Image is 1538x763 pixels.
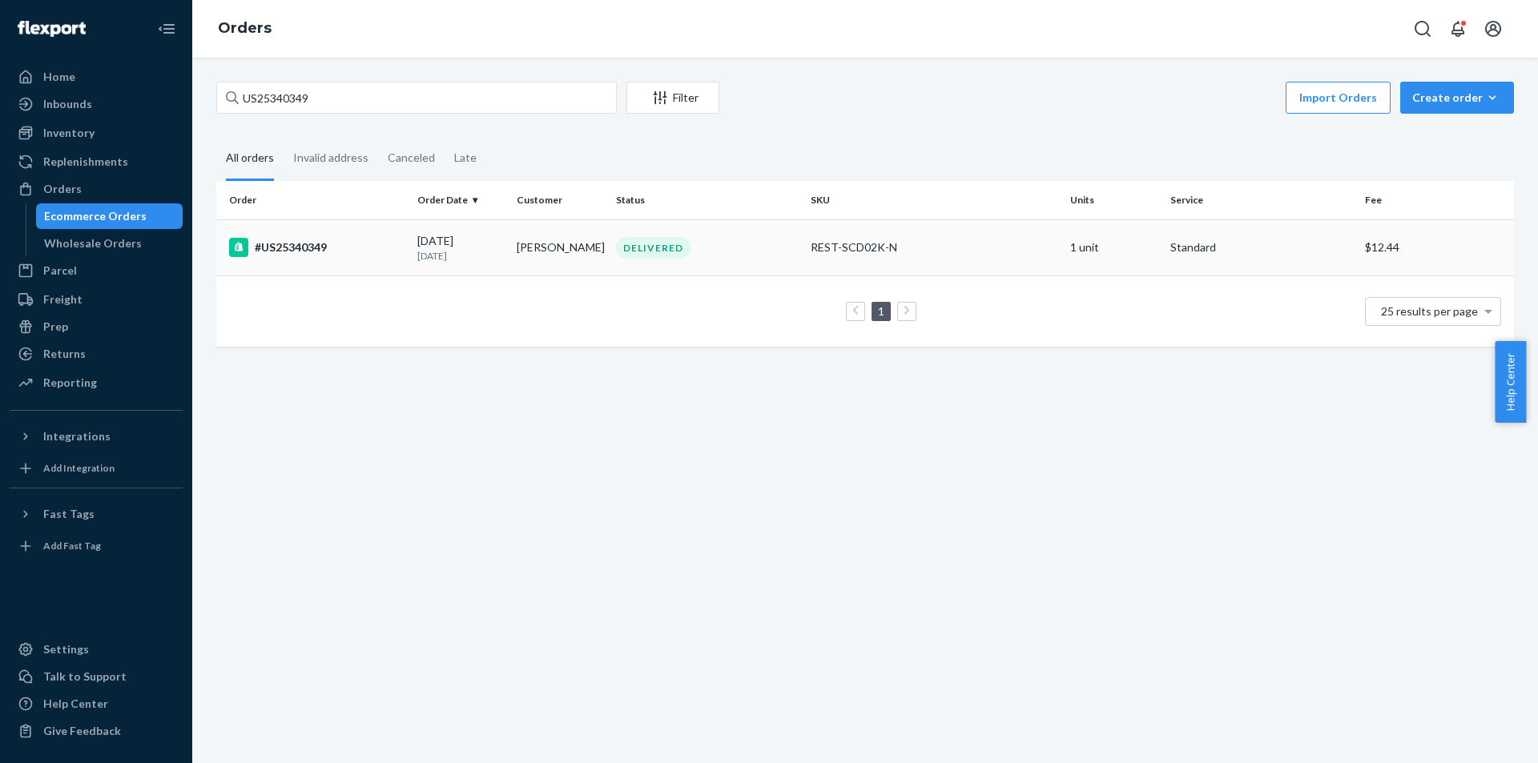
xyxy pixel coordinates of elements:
a: Inbounds [10,91,183,117]
div: Parcel [43,263,77,279]
span: 25 results per page [1381,304,1478,318]
button: Help Center [1495,341,1526,423]
div: Add Fast Tag [43,539,101,552]
a: Page 1 is your current page [875,304,888,318]
td: 1 unit [1064,219,1163,275]
a: Ecommerce Orders [36,203,183,229]
th: Order Date [411,181,510,219]
td: $12.44 [1359,219,1514,275]
ol: breadcrumbs [205,6,284,52]
div: Freight [43,291,83,307]
a: Add Fast Tag [10,533,183,559]
a: Inventory [10,120,183,146]
div: Fast Tags [43,506,95,522]
button: Integrations [10,424,183,449]
div: Returns [43,346,86,362]
div: Reporting [43,375,97,391]
a: Wholesale Orders [36,231,183,256]
div: Orders [43,181,82,197]
a: Home [10,64,183,90]
th: Fee [1359,181,1514,219]
p: [DATE] [417,249,504,263]
a: Talk to Support [10,664,183,689]
input: Search orders [216,82,617,114]
th: SKU [804,181,1064,219]
a: Parcel [10,258,183,283]
a: Returns [10,341,183,367]
button: Close Navigation [151,13,183,45]
div: Customer [517,193,603,207]
a: Orders [218,19,272,37]
a: Freight [10,287,183,312]
button: Filter [626,82,719,114]
div: Inbounds [43,96,92,112]
img: Flexport logo [18,21,86,37]
div: DELIVERED [616,237,690,259]
div: Home [43,69,75,85]
button: Open account menu [1477,13,1509,45]
div: Settings [43,641,89,657]
div: Create order [1412,90,1502,106]
th: Units [1064,181,1163,219]
a: Orders [10,176,183,202]
th: Order [216,181,411,219]
div: Help Center [43,696,108,712]
div: Wholesale Orders [44,235,142,251]
div: Ecommerce Orders [44,208,147,224]
button: Give Feedback [10,718,183,744]
button: Import Orders [1286,82,1391,114]
div: Prep [43,319,68,335]
a: Settings [10,637,183,662]
div: Give Feedback [43,723,121,739]
a: Reporting [10,370,183,396]
a: Replenishments [10,149,183,175]
button: Open Search Box [1407,13,1439,45]
div: #US25340349 [229,238,405,257]
a: Help Center [10,691,183,717]
button: Create order [1400,82,1514,114]
div: Canceled [388,137,435,179]
div: Inventory [43,125,95,141]
div: Integrations [43,428,111,444]
th: Status [610,181,804,219]
td: [PERSON_NAME] [510,219,610,275]
button: Fast Tags [10,501,183,527]
div: All orders [226,137,274,181]
a: Prep [10,314,183,339]
div: Invalid address [293,137,368,179]
p: Standard [1170,239,1352,255]
div: Replenishments [43,154,128,170]
div: Talk to Support [43,669,127,685]
div: Filter [627,90,719,106]
div: Add Integration [43,461,115,475]
div: REST-SCD02K-N [811,239,1057,255]
a: Add Integration [10,456,183,481]
div: Late [454,137,477,179]
button: Open notifications [1442,13,1474,45]
th: Service [1164,181,1359,219]
div: [DATE] [417,233,504,263]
